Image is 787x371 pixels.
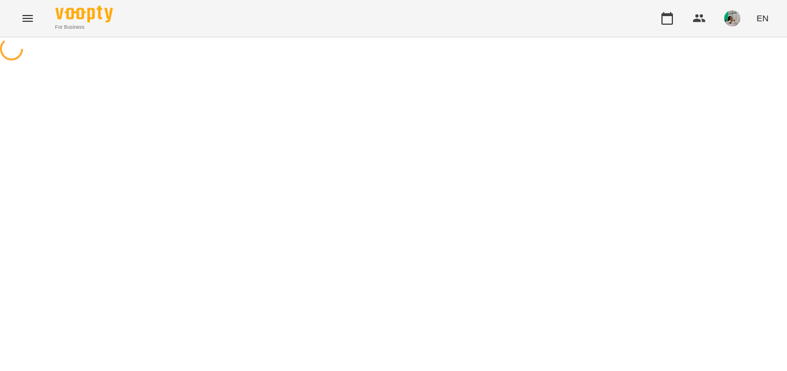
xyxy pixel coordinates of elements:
span: EN [756,12,769,24]
span: For Business [55,24,113,31]
img: 078c503d515f29e44a6efff9a10fac63.jpeg [724,10,740,26]
button: Menu [14,5,41,32]
button: EN [752,7,773,29]
img: Voopty Logo [55,6,113,22]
